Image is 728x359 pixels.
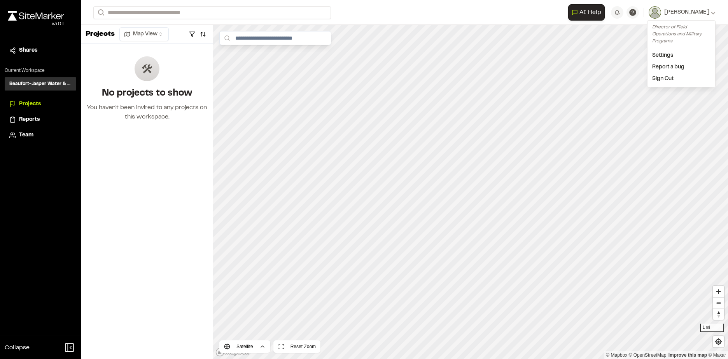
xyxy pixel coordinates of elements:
[93,6,107,19] button: Search
[86,29,115,40] p: Projects
[273,340,320,353] button: Reset Zoom
[713,286,724,297] button: Zoom in
[713,336,724,347] button: Find my location
[9,46,72,55] a: Shares
[668,352,707,358] a: Map feedback
[606,352,627,358] a: Mapbox
[647,50,715,61] a: Settings
[647,73,715,85] a: Sign Out
[568,4,608,21] div: Open AI Assistant
[87,87,207,100] h2: No projects to show
[9,131,72,139] a: Team
[5,343,30,352] span: Collapse
[19,131,33,139] span: Team
[9,115,72,124] a: Reports
[649,6,661,19] img: User
[568,4,605,21] button: Open AI Assistant
[713,308,724,320] button: Reset bearing to north
[219,340,270,353] button: Satellite
[647,61,715,73] div: Report a bug
[700,324,724,332] div: 1 mi
[19,46,37,55] span: Shares
[8,11,64,21] img: rebrand.png
[708,352,726,358] a: Maxar
[579,8,601,17] span: AI Help
[629,352,667,358] a: OpenStreetMap
[8,21,64,28] div: Oh geez...please don't...
[19,115,40,124] span: Reports
[713,297,724,308] button: Zoom out
[9,100,72,108] a: Projects
[652,24,710,45] div: Director of Field Operations and Military Programs
[649,6,716,19] button: [PERSON_NAME]
[19,100,41,108] span: Projects
[5,67,76,74] p: Current Workspace
[87,103,207,122] div: You haven't been invited to any projects on this workspace.
[215,348,250,357] a: Mapbox logo
[213,25,728,359] canvas: Map
[713,298,724,308] span: Zoom out
[9,80,72,87] h3: Beaufort-Jasper Water & Sewer Authority
[664,8,709,17] span: [PERSON_NAME]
